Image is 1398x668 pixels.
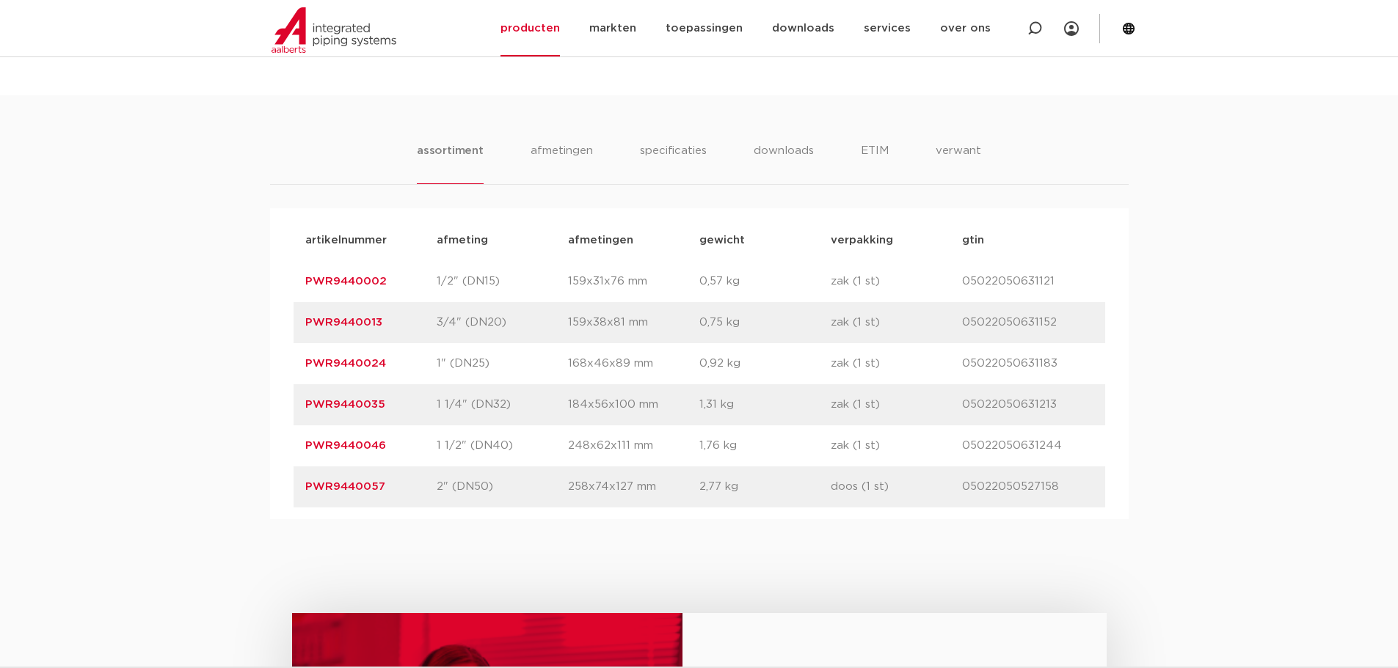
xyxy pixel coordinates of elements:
[831,478,962,496] p: doos (1 st)
[699,355,831,372] p: 0,92 kg
[305,276,387,287] a: PWR9440002
[831,437,962,455] p: zak (1 st)
[437,437,568,455] p: 1 1/2" (DN40)
[305,481,385,492] a: PWR9440057
[568,273,699,290] p: 159x31x76 mm
[962,437,1093,455] p: 05022050631244
[568,232,699,249] p: afmetingen
[568,314,699,331] p: 159x38x81 mm
[437,355,568,372] p: 1" (DN25)
[305,232,437,249] p: artikelnummer
[568,437,699,455] p: 248x62x111 mm
[305,440,386,451] a: PWR9440046
[831,314,962,331] p: zak (1 st)
[305,358,386,369] a: PWR9440024
[962,478,1093,496] p: 05022050527158
[568,355,699,372] p: 168x46x89 mm
[699,273,831,290] p: 0,57 kg
[699,314,831,331] p: 0,75 kg
[437,232,568,249] p: afmeting
[417,142,484,184] li: assortiment
[699,437,831,455] p: 1,76 kg
[437,314,568,331] p: 3/4" (DN20)
[831,273,962,290] p: zak (1 st)
[568,396,699,414] p: 184x56x100 mm
[831,396,962,414] p: zak (1 st)
[437,396,568,414] p: 1 1/4" (DN32)
[568,478,699,496] p: 258x74x127 mm
[831,355,962,372] p: zak (1 st)
[754,142,814,184] li: downloads
[962,396,1093,414] p: 05022050631213
[699,478,831,496] p: 2,77 kg
[962,314,1093,331] p: 05022050631152
[962,232,1093,249] p: gtin
[305,399,385,410] a: PWR9440035
[936,142,981,184] li: verwant
[699,396,831,414] p: 1,31 kg
[831,232,962,249] p: verpakking
[699,232,831,249] p: gewicht
[962,273,1093,290] p: 05022050631121
[861,142,889,184] li: ETIM
[305,317,382,328] a: PWR9440013
[531,142,593,184] li: afmetingen
[640,142,707,184] li: specificaties
[437,273,568,290] p: 1/2" (DN15)
[437,478,568,496] p: 2" (DN50)
[962,355,1093,372] p: 05022050631183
